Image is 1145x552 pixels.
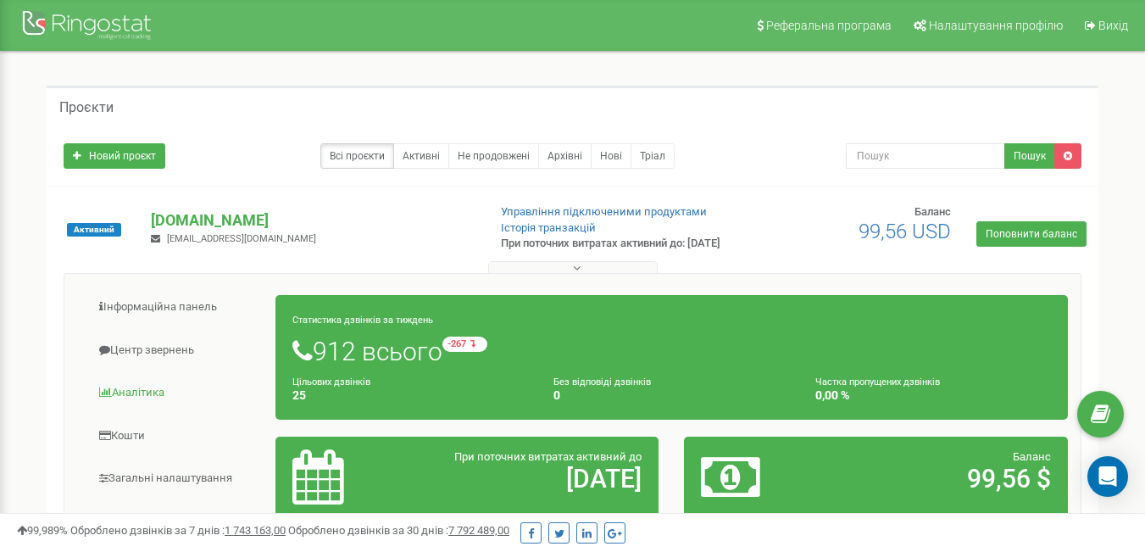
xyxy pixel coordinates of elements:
[288,524,509,537] span: Оброблено дзвінків за 30 днів :
[77,330,276,371] a: Центр звернень
[292,315,433,326] small: Статистика дзвінків за тиждень
[442,337,487,352] small: -267
[766,19,892,32] span: Реферальна програма
[553,389,789,402] h4: 0
[77,501,276,543] a: Віртуальна АТС
[538,143,592,169] a: Архівні
[77,287,276,328] a: Інформаційна панель
[914,205,951,218] span: Баланс
[815,376,940,388] small: Частка пропущених дзвінків
[292,389,528,402] h4: 25
[64,143,165,169] a: Новий проєкт
[501,221,596,234] a: Історія транзакцій
[59,100,114,115] h5: Проєкти
[501,236,736,252] p: При поточних витратах активний до: [DATE]
[417,465,642,493] h2: [DATE]
[67,223,121,237] span: Активний
[393,143,449,169] a: Активні
[77,458,276,499] a: Загальні налаштування
[976,221,1087,247] a: Поповнити баланс
[1087,456,1128,497] div: Open Intercom Messenger
[292,376,370,388] small: Цільових дзвінків
[151,209,473,231] p: [DOMAIN_NAME]
[501,205,707,218] a: Управління підключеними продуктами
[553,376,651,388] small: Без відповіді дзвінків
[17,524,68,537] span: 99,989%
[448,143,539,169] a: Не продовжені
[454,450,642,463] span: При поточних витратах активний до
[1098,19,1128,32] span: Вихід
[815,389,1051,402] h4: 0,00 %
[292,337,1051,365] h1: 912 всього
[631,143,675,169] a: Тріал
[167,233,316,244] span: [EMAIL_ADDRESS][DOMAIN_NAME]
[859,220,951,243] span: 99,56 USD
[591,143,631,169] a: Нові
[77,372,276,414] a: Аналiтика
[448,524,509,537] u: 7 792 489,00
[320,143,394,169] a: Всі проєкти
[70,524,286,537] span: Оброблено дзвінків за 7 днів :
[1004,143,1055,169] button: Пошук
[225,524,286,537] u: 1 743 163,00
[1013,450,1051,463] span: Баланс
[77,415,276,457] a: Кошти
[929,19,1063,32] span: Налаштування профілю
[826,465,1051,493] h2: 99,56 $
[846,143,1005,169] input: Пошук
